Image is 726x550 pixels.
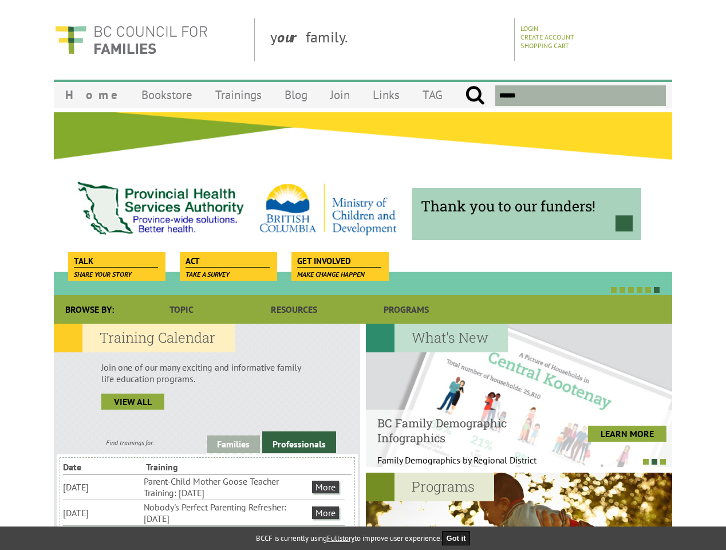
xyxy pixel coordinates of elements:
[520,41,569,50] a: Shopping Cart
[361,81,411,108] a: Links
[262,431,336,453] a: Professionals
[204,81,273,108] a: Trainings
[377,415,549,445] h4: BC Family Demographic Infographics
[520,24,538,33] a: Login
[291,252,387,268] a: Get Involved Make change happen
[186,255,270,268] span: Act
[520,33,574,41] a: Create Account
[273,81,319,108] a: Blog
[63,460,144,474] li: Date
[186,270,230,278] span: Take a survey
[411,81,454,108] a: TAG
[54,18,208,61] img: BC Council for FAMILIES
[54,81,130,108] a: Home
[63,506,141,520] li: [DATE]
[312,481,339,493] a: More
[101,394,164,410] a: view all
[207,435,260,453] a: Families
[319,81,361,108] a: Join
[277,27,306,46] strong: our
[238,295,350,324] a: Resources
[465,85,485,106] input: Submit
[297,270,365,278] span: Make change happen
[442,531,471,545] button: Got it
[146,460,227,474] li: Training
[130,81,204,108] a: Bookstore
[350,295,463,324] a: Programs
[54,295,125,324] div: Browse By:
[68,252,164,268] a: Talk Share your story
[180,252,275,268] a: Act Take a survey
[421,197,633,215] span: Thank you to our funders!
[366,324,508,352] h2: What's New
[125,295,238,324] a: Topic
[144,474,310,500] li: Parent-Child Mother Goose Teacher Training: [DATE]
[588,426,666,442] a: LEARN MORE
[377,454,549,477] p: Family Demographics by Regional District Th...
[74,255,158,268] span: Talk
[54,438,207,447] div: Find trainings for:
[54,324,235,352] h2: Training Calendar
[63,480,141,494] li: [DATE]
[74,270,132,278] span: Share your story
[312,506,339,519] a: More
[297,255,381,268] span: Get Involved
[101,362,313,384] p: Join one of our many exciting and informative family life education programs.
[366,473,494,501] h2: Programs
[144,500,310,525] li: Nobody's Perfect Parenting Refresher: [DATE]
[261,18,515,61] div: y family.
[327,533,354,543] a: Fullstory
